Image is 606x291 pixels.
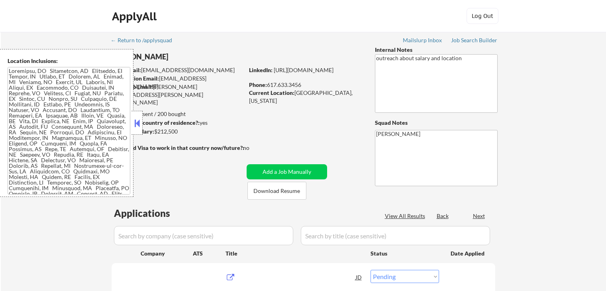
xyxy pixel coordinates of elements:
[111,119,241,127] div: yes
[301,226,490,245] input: Search by title (case sensitive)
[451,37,498,45] a: Job Search Builder
[403,37,443,45] a: Mailslurp Inbox
[112,83,244,106] div: [PERSON_NAME][EMAIL_ADDRESS][PERSON_NAME][DOMAIN_NAME]
[451,250,486,258] div: Date Applied
[111,110,244,118] div: 187 sent / 200 bought
[274,67,333,73] a: [URL][DOMAIN_NAME]
[111,128,244,136] div: $212,500
[111,119,200,126] strong: Can work in country of residence?:
[247,164,327,179] button: Add a Job Manually
[249,89,294,96] strong: Current Location:
[437,212,449,220] div: Back
[112,10,159,23] div: ApplyAll
[473,212,486,220] div: Next
[114,208,193,218] div: Applications
[112,144,244,151] strong: Will need Visa to work in that country now/future?:
[249,81,267,88] strong: Phone:
[385,212,428,220] div: View All Results
[141,250,193,258] div: Company
[111,37,180,43] div: ← Return to /applysquad
[371,246,439,260] div: Status
[247,182,306,200] button: Download Resume
[375,46,498,54] div: Internal Notes
[8,57,130,65] div: Location Inclusions:
[403,37,443,43] div: Mailslurp Inbox
[193,250,226,258] div: ATS
[226,250,363,258] div: Title
[112,75,244,90] div: [EMAIL_ADDRESS][DOMAIN_NAME]
[249,67,273,73] strong: LinkedIn:
[355,270,363,284] div: JD
[111,37,180,45] a: ← Return to /applysquad
[249,89,362,104] div: [GEOGRAPHIC_DATA], [US_STATE]
[249,81,362,89] div: 617.633.3456
[112,52,275,62] div: [PERSON_NAME]
[114,226,293,245] input: Search by company (case sensitive)
[375,119,498,127] div: Squad Notes
[112,66,244,74] div: [EMAIL_ADDRESS][DOMAIN_NAME]
[243,144,266,152] div: no
[451,37,498,43] div: Job Search Builder
[467,8,498,24] button: Log Out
